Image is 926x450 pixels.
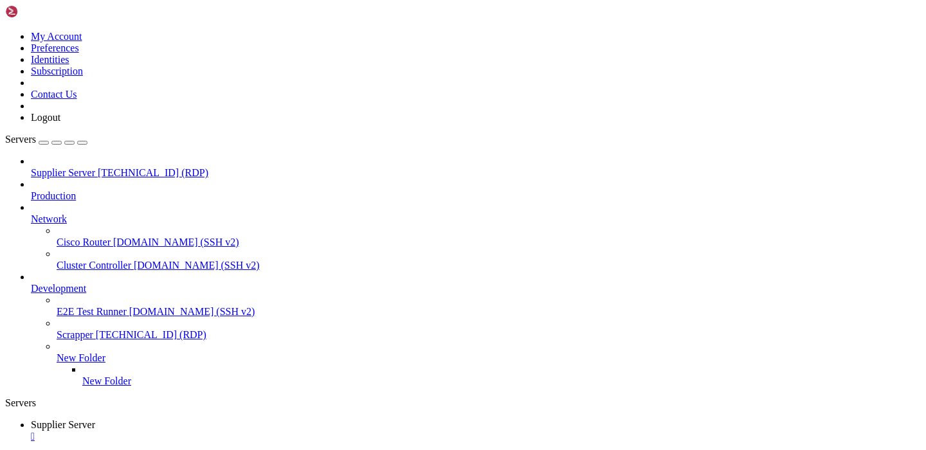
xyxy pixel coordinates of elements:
a: Supplier Server [31,419,921,442]
span: Supplier Server [31,167,95,178]
span: [DOMAIN_NAME] (SSH v2) [134,260,260,271]
li: Supplier Server [TECHNICAL_ID] (RDP) [31,156,921,179]
li: Network [31,202,921,271]
li: E2E Test Runner [DOMAIN_NAME] (SSH v2) [57,294,921,318]
span: Network [31,213,67,224]
li: Development [31,271,921,387]
a: Supplier Server [TECHNICAL_ID] (RDP) [31,167,921,179]
span: Production [31,190,76,201]
span: Development [31,283,86,294]
a: E2E Test Runner [DOMAIN_NAME] (SSH v2) [57,306,921,318]
li: New Folder [57,341,921,387]
a: Production [31,190,921,202]
span: New Folder [82,375,131,386]
span: [DOMAIN_NAME] (SSH v2) [113,237,239,248]
a: Subscription [31,66,83,76]
a: Network [31,213,921,225]
li: New Folder [82,364,921,387]
a: Preferences [31,42,79,53]
span: Cisco Router [57,237,111,248]
span: Servers [5,134,36,145]
a: Contact Us [31,89,77,100]
a: Cluster Controller [DOMAIN_NAME] (SSH v2) [57,260,921,271]
img: Shellngn [5,5,79,18]
a: Development [31,283,921,294]
a: New Folder [57,352,921,364]
a: Cisco Router [DOMAIN_NAME] (SSH v2) [57,237,921,248]
span: Scrapper [57,329,93,340]
li: Scrapper [TECHNICAL_ID] (RDP) [57,318,921,341]
span: Cluster Controller [57,260,131,271]
span: [TECHNICAL_ID] (RDP) [98,167,208,178]
span: Supplier Server [31,419,95,430]
div: Servers [5,397,921,409]
a: My Account [31,31,82,42]
a: Identities [31,54,69,65]
a: Logout [31,112,60,123]
li: Cisco Router [DOMAIN_NAME] (SSH v2) [57,225,921,248]
a:  [31,431,921,442]
a: New Folder [82,375,921,387]
a: Scrapper [TECHNICAL_ID] (RDP) [57,329,921,341]
span: [DOMAIN_NAME] (SSH v2) [129,306,255,317]
span: [TECHNICAL_ID] (RDP) [96,329,206,340]
span: E2E Test Runner [57,306,127,317]
a: Servers [5,134,87,145]
li: Production [31,179,921,202]
span: New Folder [57,352,105,363]
li: Cluster Controller [DOMAIN_NAME] (SSH v2) [57,248,921,271]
